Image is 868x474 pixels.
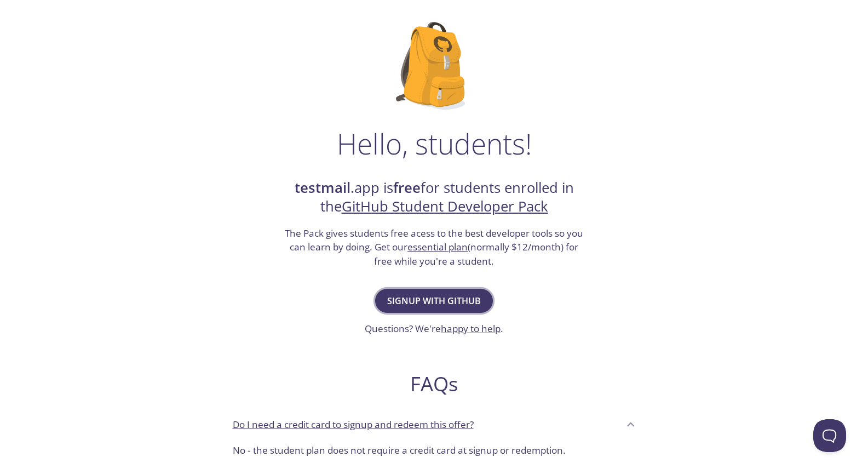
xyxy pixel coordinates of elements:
[342,197,548,216] a: GitHub Student Developer Pack
[233,418,474,432] p: Do I need a credit card to signup and redeem this offer?
[813,419,846,452] iframe: Help Scout Beacon - Open
[284,179,585,216] h2: .app is for students enrolled in the
[387,293,481,309] span: Signup with GitHub
[295,178,350,197] strong: testmail
[393,178,421,197] strong: free
[337,127,532,160] h1: Hello, students!
[441,322,501,335] a: happy to help
[365,322,503,336] h3: Questions? We're .
[396,22,472,110] img: github-student-backpack.png
[224,439,645,466] div: Do I need a credit card to signup and redeem this offer?
[224,372,645,396] h2: FAQs
[233,443,636,458] p: No - the student plan does not require a credit card at signup or redemption.
[407,241,468,253] a: essential plan
[284,226,585,269] h3: The Pack gives students free acess to the best developer tools so you can learn by doing. Get our...
[375,289,493,313] button: Signup with GitHub
[224,409,645,439] div: Do I need a credit card to signup and redeem this offer?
